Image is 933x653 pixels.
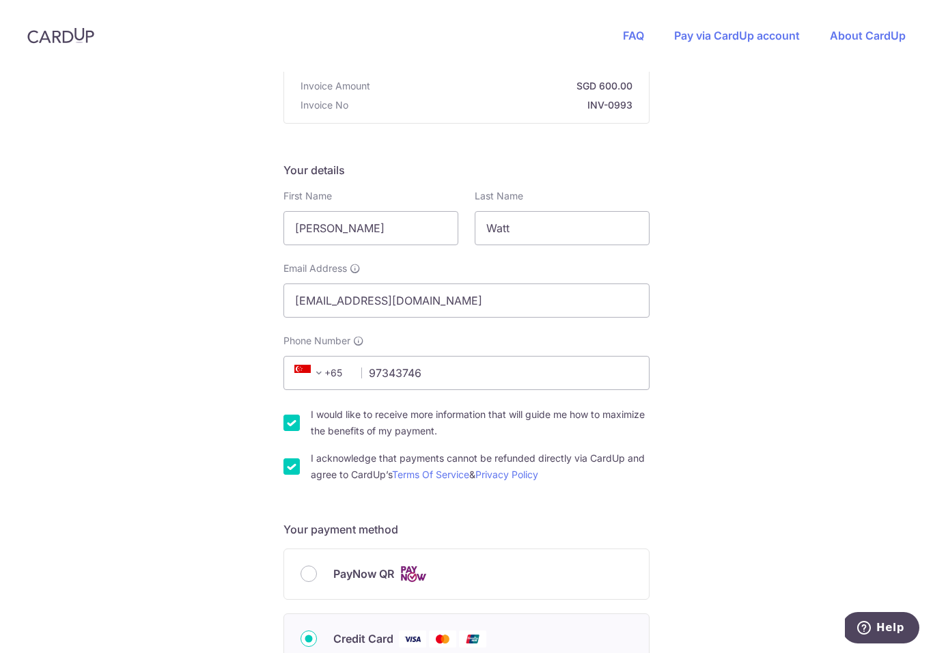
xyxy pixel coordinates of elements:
input: Email address [283,283,650,318]
img: CardUp [27,27,94,44]
label: I would like to receive more information that will guide me how to maximize the benefits of my pa... [311,406,650,439]
a: FAQ [623,29,644,42]
span: Phone Number [283,334,350,348]
input: Last name [475,211,650,245]
span: Email Address [283,262,347,275]
span: Invoice No [301,98,348,112]
iframe: Opens a widget where you can find more information [845,612,919,646]
label: Last Name [475,189,523,203]
strong: INV-0993 [354,98,632,112]
a: Terms Of Service [392,469,469,480]
div: PayNow QR Cards logo [301,566,632,583]
label: First Name [283,189,332,203]
img: Cards logo [400,566,427,583]
span: Invoice Amount [301,79,370,93]
img: Mastercard [429,630,456,648]
a: Privacy Policy [475,469,538,480]
label: I acknowledge that payments cannot be refunded directly via CardUp and agree to CardUp’s & [311,450,650,483]
span: +65 [294,365,327,381]
h5: Your details [283,162,650,178]
strong: SGD 600.00 [376,79,632,93]
span: +65 [290,365,352,381]
a: About CardUp [830,29,906,42]
a: Pay via CardUp account [674,29,800,42]
input: First name [283,211,458,245]
h5: Your payment method [283,521,650,538]
div: Credit Card Visa Mastercard Union Pay [301,630,632,648]
img: Visa [399,630,426,648]
span: PayNow QR [333,566,394,582]
span: Credit Card [333,630,393,647]
img: Union Pay [459,630,486,648]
